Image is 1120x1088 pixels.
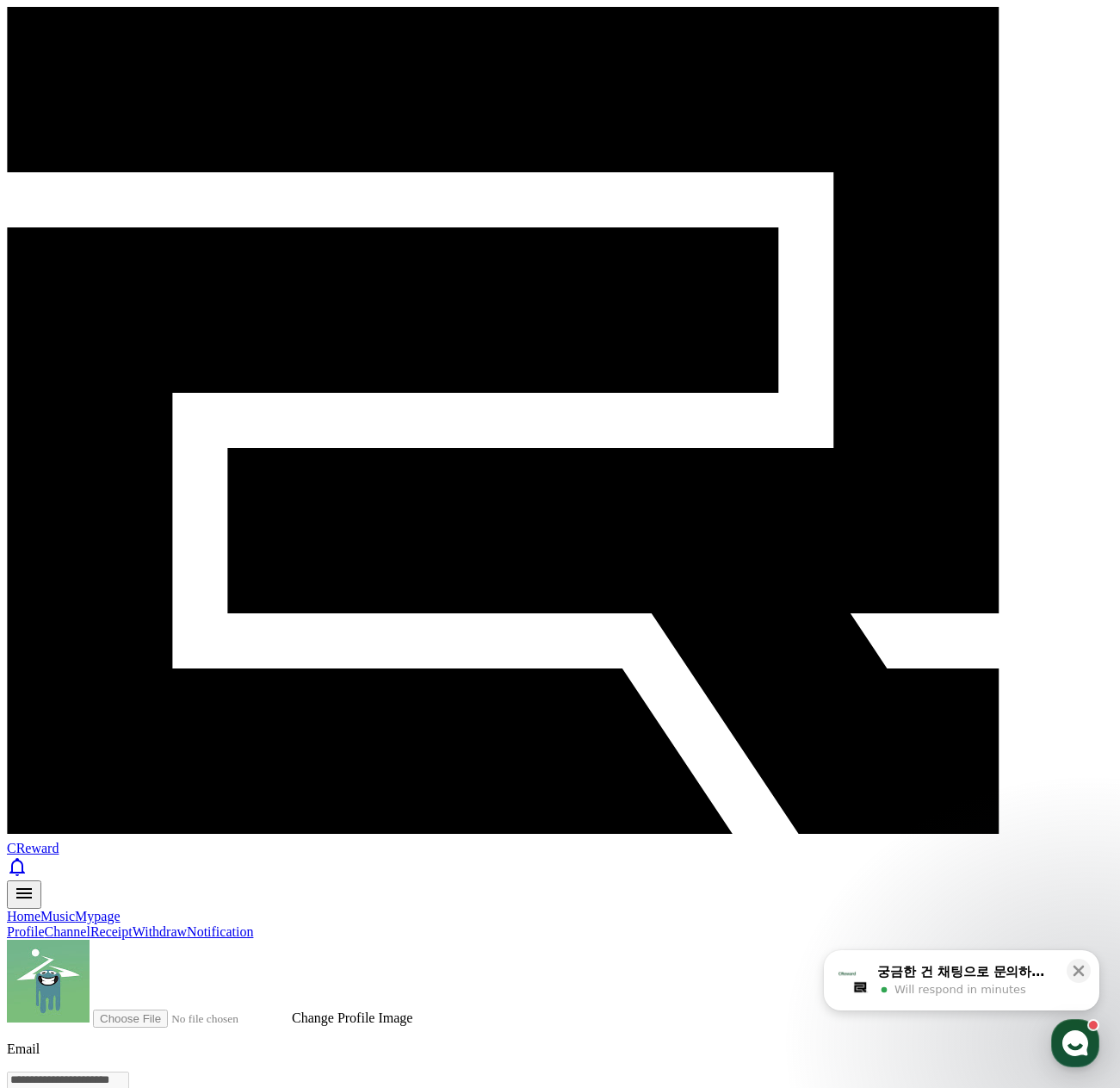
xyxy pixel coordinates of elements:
a: Home [5,546,114,589]
span: Messages [143,573,194,587]
img: profile_image [7,940,90,1023]
p: Email [7,1041,1113,1057]
a: Home [7,909,40,923]
a: Withdraw [133,924,187,939]
a: Messages [114,546,222,589]
label: Change Profile Image [292,1010,412,1025]
a: Receipt [90,924,133,939]
a: Channel [45,924,90,939]
a: Notification [187,924,253,939]
a: CReward [7,825,1113,855]
span: CReward [7,841,59,855]
span: Settings [255,572,297,586]
span: Home [44,572,74,586]
a: Profile [7,924,45,939]
a: Mypage [75,909,120,923]
a: Settings [222,546,331,589]
a: Music [40,909,75,923]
